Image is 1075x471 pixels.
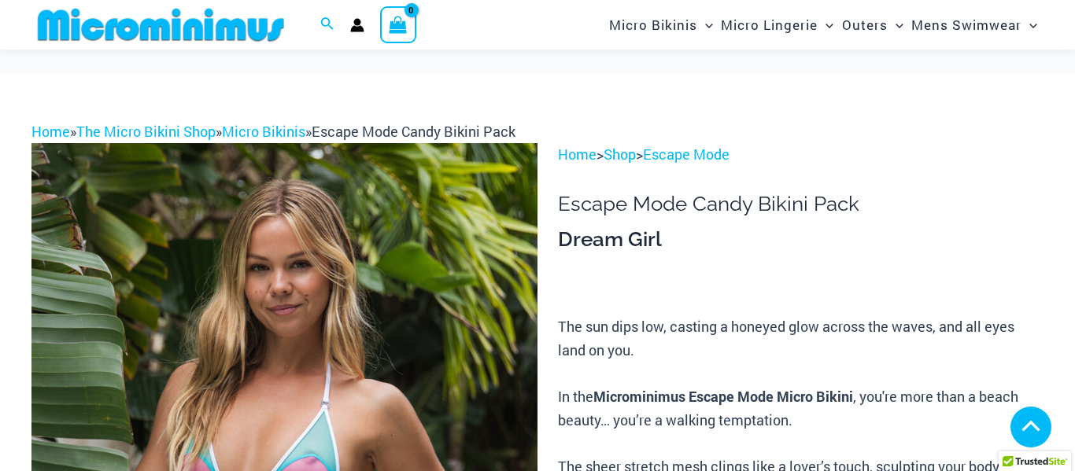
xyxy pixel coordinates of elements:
a: OutersMenu ToggleMenu Toggle [838,5,907,45]
a: The Micro Bikini Shop [76,122,216,141]
img: MM SHOP LOGO FLAT [31,7,290,42]
span: Escape Mode Candy Bikini Pack [312,122,515,141]
span: Menu Toggle [697,5,713,45]
a: Micro BikinisMenu ToggleMenu Toggle [605,5,717,45]
span: Menu Toggle [888,5,903,45]
span: Outers [842,5,888,45]
span: Micro Bikinis [609,5,697,45]
a: Home [31,122,70,141]
a: Search icon link [320,15,334,35]
b: Microminimus Escape Mode Micro Bikini [593,387,853,406]
a: Micro Bikinis [222,122,305,141]
nav: Site Navigation [603,2,1044,47]
a: Shop [604,145,636,164]
span: Micro Lingerie [721,5,818,45]
span: » » » [31,122,515,141]
span: Mens Swimwear [911,5,1021,45]
a: Home [558,145,597,164]
span: Menu Toggle [1021,5,1037,45]
p: > > [558,143,1044,167]
a: Escape Mode [643,145,730,164]
h3: Dream Girl [558,226,1044,253]
a: Mens SwimwearMenu ToggleMenu Toggle [907,5,1041,45]
span: Menu Toggle [818,5,833,45]
a: Micro LingerieMenu ToggleMenu Toggle [717,5,837,45]
a: Account icon link [350,18,364,32]
h1: Escape Mode Candy Bikini Pack [558,192,1044,216]
a: View Shopping Cart, empty [380,6,416,42]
